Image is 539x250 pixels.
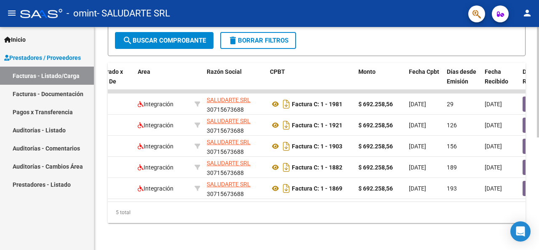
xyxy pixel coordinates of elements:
[207,159,263,176] div: 30715673688
[7,8,17,18] mat-icon: menu
[485,164,502,171] span: [DATE]
[447,185,457,192] span: 193
[207,137,263,155] div: 30715673688
[485,185,502,192] span: [DATE]
[443,63,481,100] datatable-header-cell: Días desde Emisión
[409,68,439,75] span: Fecha Cpbt
[292,185,342,192] strong: Factura C: 1 - 1869
[281,161,292,174] i: Descargar documento
[207,139,251,145] span: SALUDARTE SRL
[485,122,502,129] span: [DATE]
[281,140,292,153] i: Descargar documento
[485,143,502,150] span: [DATE]
[115,32,213,49] button: Buscar Comprobante
[88,63,134,100] datatable-header-cell: Facturado x Orden De
[292,164,342,171] strong: Factura C: 1 - 1882
[358,185,393,192] strong: $ 692.258,56
[510,221,531,242] div: Open Intercom Messenger
[447,101,454,108] span: 29
[123,35,133,46] mat-icon: search
[207,118,251,124] span: SALUDARTE SRL
[138,164,173,171] span: Integración
[138,185,173,192] span: Integración
[67,4,97,23] span: - omint
[485,68,508,85] span: Fecha Recibido
[409,143,426,150] span: [DATE]
[97,4,170,23] span: - SALUDARTE SRL
[281,97,292,111] i: Descargar documento
[447,164,457,171] span: 189
[292,122,342,129] strong: Factura C: 1 - 1921
[281,118,292,132] i: Descargar documento
[207,181,251,188] span: SALUDARTE SRL
[358,101,393,108] strong: $ 692.258,56
[220,32,296,49] button: Borrar Filtros
[270,68,285,75] span: CPBT
[292,101,342,108] strong: Factura C: 1 - 1981
[481,63,519,100] datatable-header-cell: Fecha Recibido
[138,143,173,150] span: Integración
[358,68,376,75] span: Monto
[207,180,263,197] div: 30715673688
[123,37,206,44] span: Buscar Comprobante
[281,182,292,195] i: Descargar documento
[358,164,393,171] strong: $ 692.258,56
[447,68,476,85] span: Días desde Emisión
[355,63,406,100] datatable-header-cell: Monto
[108,202,526,223] div: 5 total
[228,35,238,46] mat-icon: delete
[138,101,173,108] span: Integración
[485,101,502,108] span: [DATE]
[409,101,426,108] span: [DATE]
[447,143,457,150] span: 156
[447,122,457,129] span: 126
[134,63,191,100] datatable-header-cell: Area
[207,116,263,134] div: 30715673688
[138,68,150,75] span: Area
[207,160,251,167] span: SALUDARTE SRL
[267,63,355,100] datatable-header-cell: CPBT
[138,122,173,129] span: Integración
[203,63,267,100] datatable-header-cell: Razón Social
[207,97,251,103] span: SALUDARTE SRL
[358,122,393,129] strong: $ 692.258,56
[358,143,393,150] strong: $ 692.258,56
[292,143,342,150] strong: Factura C: 1 - 1903
[522,8,532,18] mat-icon: person
[207,68,242,75] span: Razón Social
[4,35,26,44] span: Inicio
[406,63,443,100] datatable-header-cell: Fecha Cpbt
[228,37,288,44] span: Borrar Filtros
[207,95,263,113] div: 30715673688
[409,122,426,129] span: [DATE]
[4,53,81,62] span: Prestadores / Proveedores
[409,164,426,171] span: [DATE]
[409,185,426,192] span: [DATE]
